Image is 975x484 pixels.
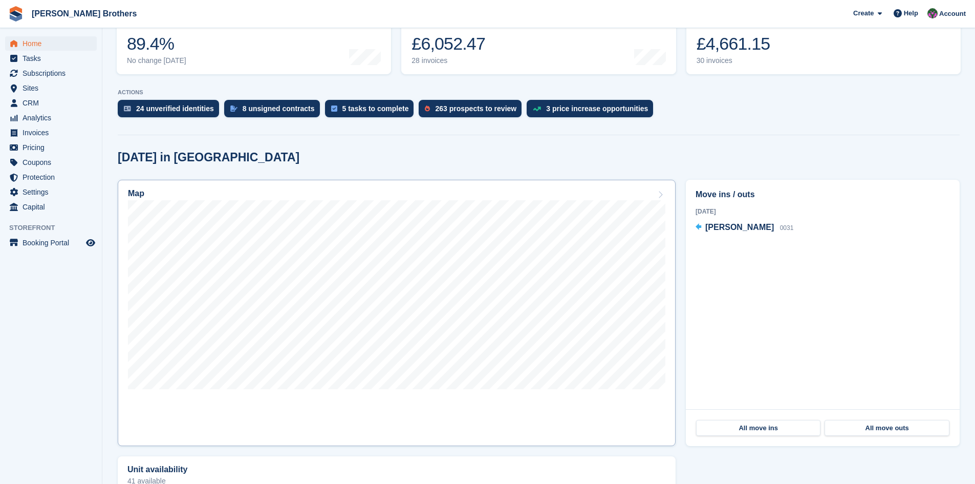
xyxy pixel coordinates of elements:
[23,200,84,214] span: Capital
[696,420,820,436] a: All move ins
[9,223,102,233] span: Storefront
[527,100,658,122] a: 3 price increase opportunities
[124,106,131,112] img: verify_identity-adf6edd0f0f0b5bbfe63781bf79b02c33cf7c696d77639b501bdc392416b5a36.svg
[904,8,918,18] span: Help
[23,140,84,155] span: Pricing
[230,106,237,112] img: contract_signature_icon-13c848040528278c33f63329250d36e43548de30e8caae1d1a13099fd9432cc5.svg
[425,106,430,112] img: prospect-51fa495bee0391a8d652442698ab0144808aea92771e9ea1ae160a38d050c398.svg
[5,51,97,66] a: menu
[127,33,186,54] div: 89.4%
[23,236,84,250] span: Booking Portal
[697,33,770,54] div: £4,661.15
[939,9,966,19] span: Account
[118,151,299,164] h2: [DATE] in [GEOGRAPHIC_DATA]
[5,170,97,184] a: menu
[705,223,774,232] span: [PERSON_NAME]
[23,155,84,170] span: Coupons
[23,185,84,199] span: Settings
[23,170,84,184] span: Protection
[696,188,950,201] h2: Move ins / outs
[5,111,97,125] a: menu
[411,33,488,54] div: £6,052.47
[243,104,315,113] div: 8 unsigned contracts
[5,200,97,214] a: menu
[697,56,770,65] div: 30 invoices
[419,100,527,122] a: 263 prospects to review
[780,224,794,232] span: 0031
[5,236,97,250] a: menu
[325,100,419,122] a: 5 tasks to complete
[23,96,84,110] span: CRM
[5,96,97,110] a: menu
[23,36,84,51] span: Home
[23,81,84,95] span: Sites
[23,51,84,66] span: Tasks
[5,185,97,199] a: menu
[28,5,141,22] a: [PERSON_NAME] Brothers
[696,207,950,216] div: [DATE]
[411,56,488,65] div: 28 invoices
[5,155,97,170] a: menu
[127,56,186,65] div: No change [DATE]
[127,465,187,474] h2: Unit availability
[331,106,337,112] img: task-75834270c22a3079a89374b754ae025e5fb1db73e45f91037f5363f120a921f8.svg
[686,9,961,74] a: Awaiting payment £4,661.15 30 invoices
[117,9,391,74] a: Occupancy 89.4% No change [DATE]
[5,66,97,80] a: menu
[128,189,144,198] h2: Map
[825,420,949,436] a: All move outs
[5,81,97,95] a: menu
[5,125,97,140] a: menu
[5,36,97,51] a: menu
[8,6,24,22] img: stora-icon-8386f47178a22dfd0bd8f6a31ec36ba5ce8667c1dd55bd0f319d3a0aa187defe.svg
[224,100,325,122] a: 8 unsigned contracts
[853,8,874,18] span: Create
[401,9,676,74] a: Month-to-date sales £6,052.47 28 invoices
[23,66,84,80] span: Subscriptions
[342,104,409,113] div: 5 tasks to complete
[118,89,960,96] p: ACTIONS
[23,125,84,140] span: Invoices
[84,237,97,249] a: Preview store
[533,107,541,111] img: price_increase_opportunities-93ffe204e8149a01c8c9dc8f82e8f89637d9d84a8eef4429ea346261dce0b2c0.svg
[927,8,938,18] img: Nick Wright
[118,180,676,446] a: Map
[118,100,224,122] a: 24 unverified identities
[5,140,97,155] a: menu
[23,111,84,125] span: Analytics
[136,104,214,113] div: 24 unverified identities
[696,221,793,235] a: [PERSON_NAME] 0031
[546,104,648,113] div: 3 price increase opportunities
[435,104,516,113] div: 263 prospects to review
